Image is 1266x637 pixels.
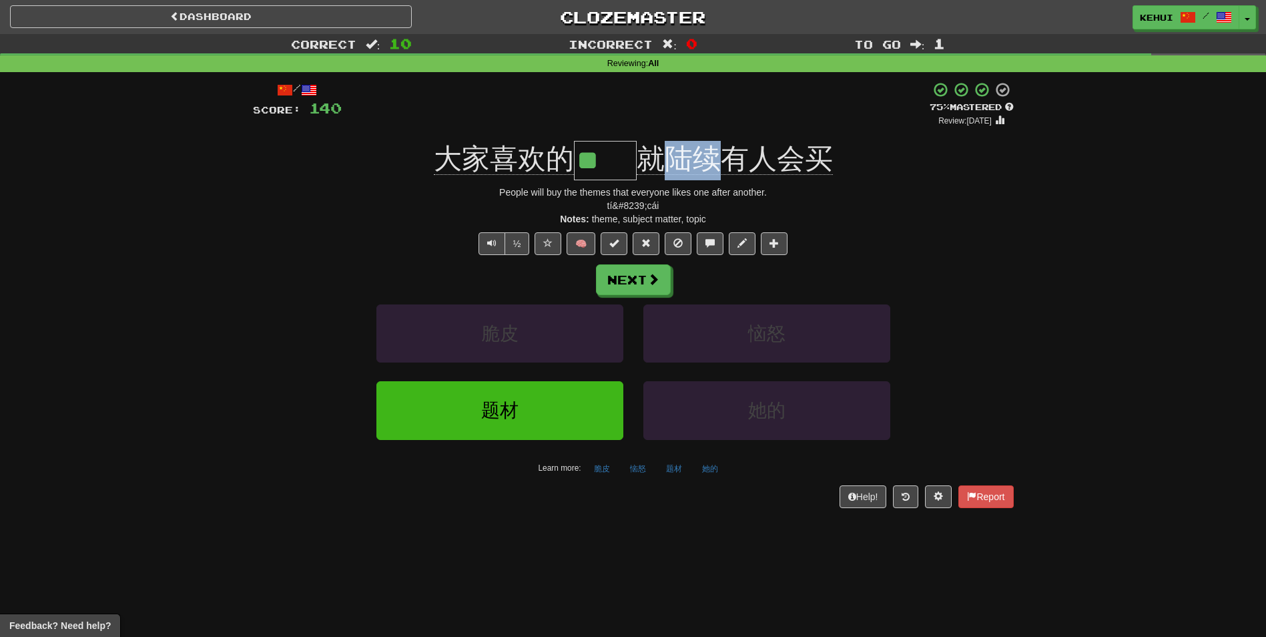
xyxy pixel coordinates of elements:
div: Mastered [930,101,1014,114]
span: 恼怒 [748,323,785,344]
strong: All [648,59,659,68]
span: 0 [686,35,697,51]
button: 她的 [643,381,890,439]
button: 恼怒 [643,304,890,363]
span: Kehui [1140,11,1173,23]
button: Report [958,485,1013,508]
button: Reset to 0% Mastered (alt+r) [633,232,659,255]
button: Favorite sentence (alt+f) [535,232,561,255]
span: 75 % [930,101,950,112]
button: ½ [505,232,530,255]
div: / [253,81,342,98]
span: / [1203,11,1209,20]
span: Incorrect [569,37,653,51]
span: 脆皮 [481,323,519,344]
button: Add to collection (alt+a) [761,232,787,255]
a: Kehui / [1133,5,1239,29]
span: 1 [934,35,945,51]
button: Edit sentence (alt+d) [729,232,755,255]
span: Correct [291,37,356,51]
span: : [910,39,925,50]
span: Score: [253,104,301,116]
div: tí&#8239;cái [253,199,1014,212]
button: Ignore sentence (alt+i) [665,232,691,255]
span: 她的 [748,400,785,421]
button: 恼怒 [623,459,653,479]
a: Dashboard [10,5,412,28]
strong: Notes: [560,214,589,224]
button: Next [596,264,671,295]
a: Clozemaster [432,5,834,29]
span: 大家喜欢的 [434,143,574,175]
span: 10 [389,35,412,51]
span: 就陆续有人会买 [637,143,833,175]
small: Learn more: [538,463,581,473]
button: 脆皮 [376,304,623,363]
button: 题材 [376,381,623,439]
div: Text-to-speech controls [476,232,530,255]
button: Set this sentence to 100% Mastered (alt+m) [601,232,627,255]
span: : [662,39,677,50]
button: Discuss sentence (alt+u) [697,232,723,255]
span: 140 [309,99,342,116]
span: To go [854,37,901,51]
span: : [366,39,380,50]
button: 题材 [659,459,689,479]
div: People will buy the themes that everyone likes one after another. [253,186,1014,199]
button: 🧠 [567,232,595,255]
button: Round history (alt+y) [893,485,918,508]
button: 她的 [695,459,725,479]
small: Review: [DATE] [938,116,992,126]
button: 脆皮 [587,459,617,479]
span: 题材 [481,400,519,421]
div: theme, subject matter, topic [253,212,1014,226]
button: Help! [840,485,887,508]
span: Open feedback widget [9,619,111,632]
button: Play sentence audio (ctl+space) [479,232,505,255]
